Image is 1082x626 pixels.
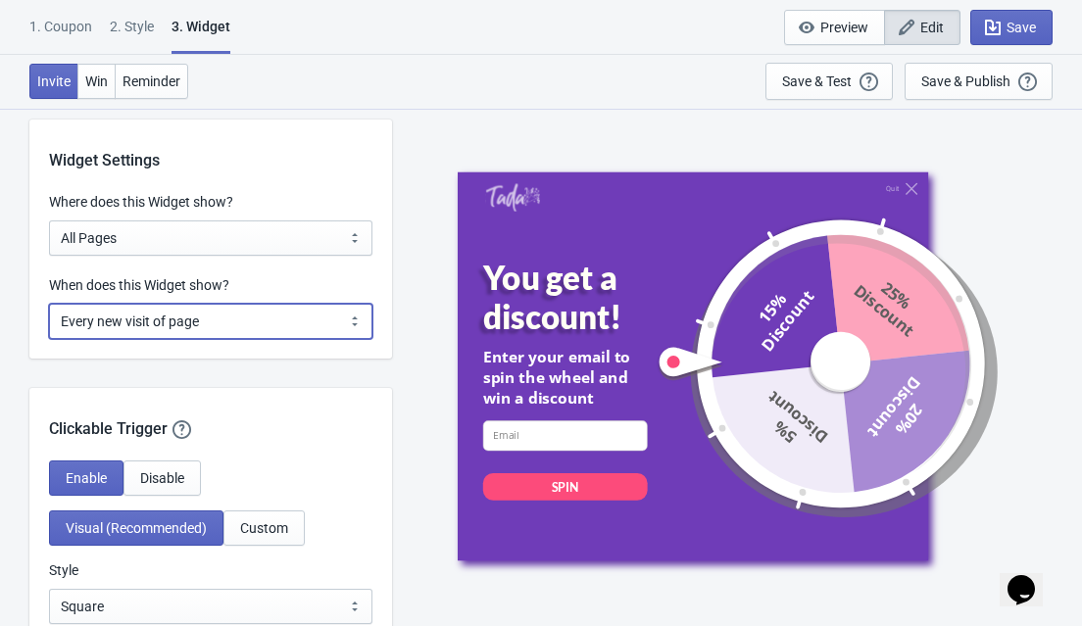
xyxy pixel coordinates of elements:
[884,10,960,45] button: Edit
[240,520,288,536] span: Custom
[29,388,392,441] div: Clickable Trigger
[49,275,229,295] label: When does this Widget show?
[49,510,223,546] button: Visual (Recommended)
[66,470,107,486] span: Enable
[905,63,1053,100] button: Save & Publish
[29,17,92,51] div: 1. Coupon
[483,347,648,409] div: Enter your email to spin the wheel and win a discount
[784,10,885,45] button: Preview
[29,120,392,172] div: Widget Settings
[49,460,123,496] button: Enable
[140,470,184,486] span: Disable
[483,259,680,336] div: You get a discount!
[485,183,540,214] a: Tada Shopify App - Exit Intent, Spin to Win Popups, Newsletter Discount Gift Game
[29,64,78,99] button: Invite
[1000,548,1062,606] iframe: chat widget
[77,64,116,99] button: Win
[49,192,233,212] label: Where does this Widget show?
[110,17,154,51] div: 2 . Style
[921,73,1010,89] div: Save & Publish
[552,478,579,495] div: SPIN
[115,64,188,99] button: Reminder
[483,420,648,451] input: Email
[920,20,944,35] span: Edit
[782,73,852,89] div: Save & Test
[66,520,207,536] span: Visual (Recommended)
[172,17,230,54] div: 3. Widget
[223,510,305,546] button: Custom
[123,460,201,496] button: Disable
[820,20,868,35] span: Preview
[49,560,78,580] label: Style
[485,183,540,212] img: Tada Shopify App - Exit Intent, Spin to Win Popups, Newsletter Discount Gift Game
[123,73,180,89] span: Reminder
[970,10,1053,45] button: Save
[765,63,893,100] button: Save & Test
[1007,20,1036,35] span: Save
[85,73,108,89] span: Win
[37,73,71,89] span: Invite
[886,184,899,193] div: Quit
